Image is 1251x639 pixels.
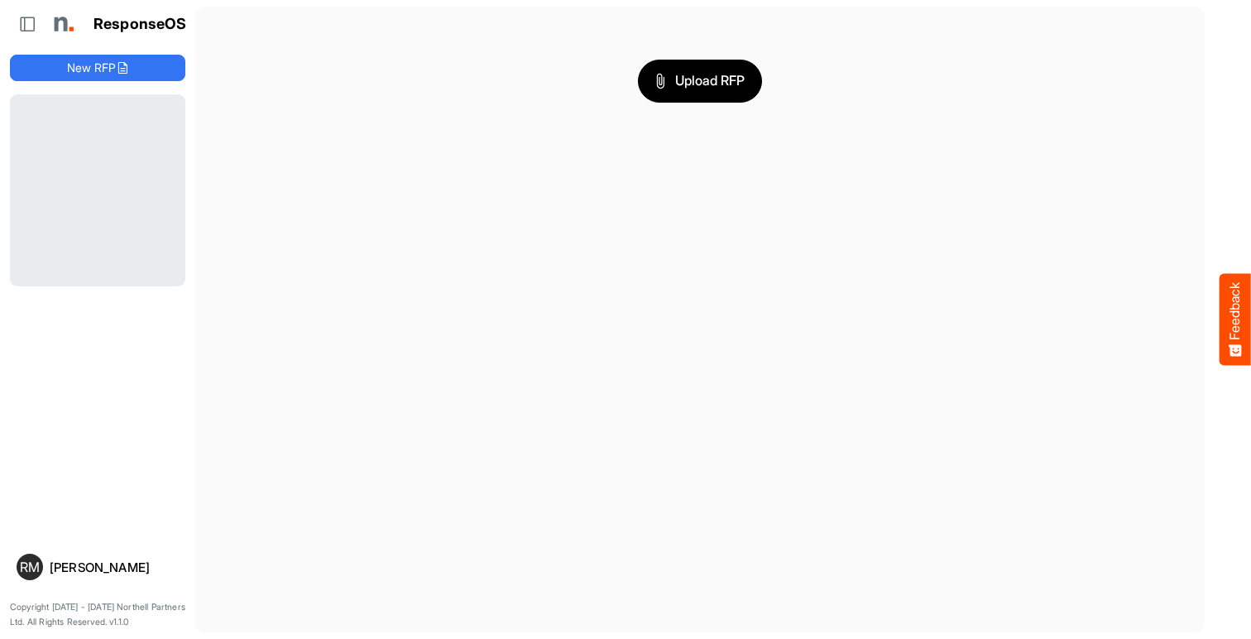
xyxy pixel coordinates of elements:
[10,94,185,286] div: Loading...
[46,7,79,41] img: Northell
[10,55,185,81] button: New RFP
[20,560,40,574] span: RM
[10,600,185,629] p: Copyright [DATE] - [DATE] Northell Partners Ltd. All Rights Reserved. v1.1.0
[638,60,762,103] button: Upload RFP
[50,561,179,574] div: [PERSON_NAME]
[93,16,187,33] h1: ResponseOS
[655,70,745,92] span: Upload RFP
[1220,274,1251,366] button: Feedback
